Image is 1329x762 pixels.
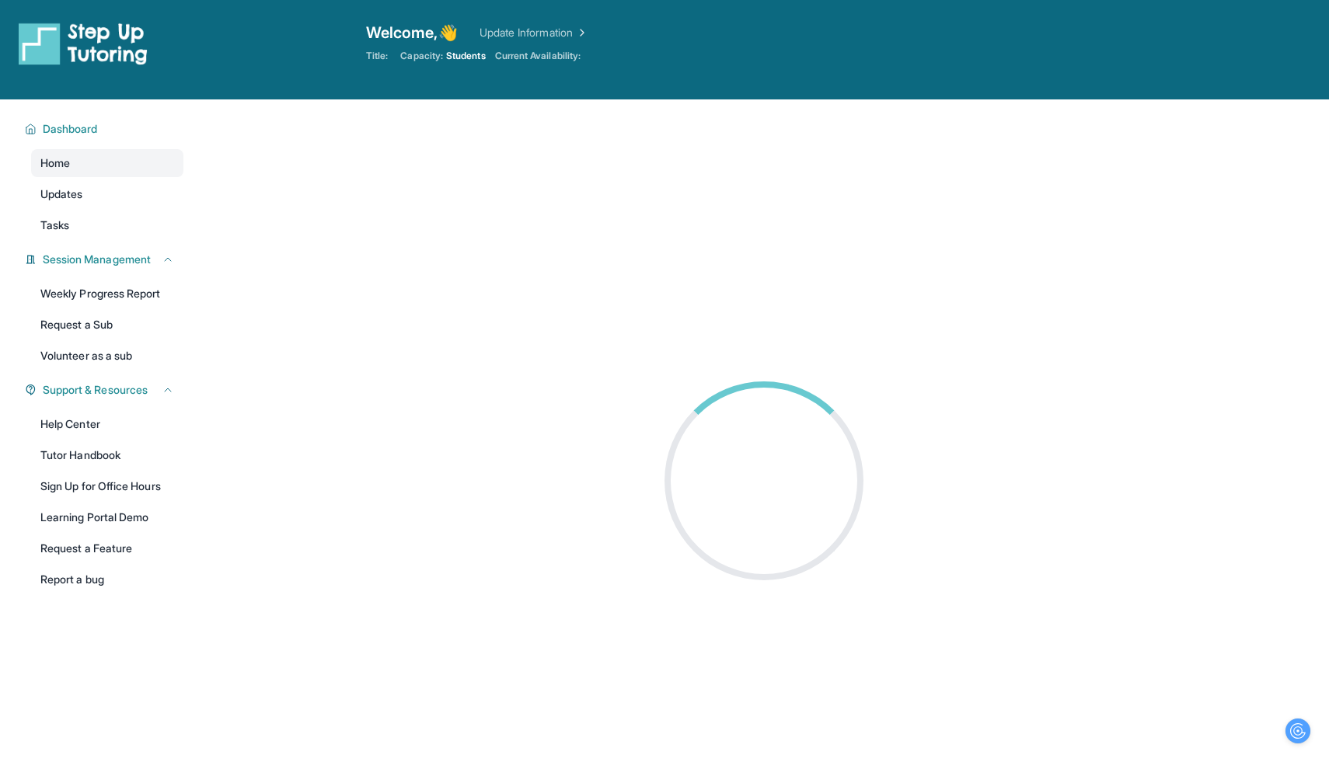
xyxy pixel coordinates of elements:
[31,280,183,308] a: Weekly Progress Report
[31,180,183,208] a: Updates
[495,50,581,62] span: Current Availability:
[37,252,174,267] button: Session Management
[366,50,388,62] span: Title:
[19,22,148,65] img: logo
[43,252,151,267] span: Session Management
[31,342,183,370] a: Volunteer as a sub
[37,382,174,398] button: Support & Resources
[31,410,183,438] a: Help Center
[480,25,588,40] a: Update Information
[31,503,183,531] a: Learning Portal Demo
[366,22,458,43] span: Welcome, 👋
[31,472,183,500] a: Sign Up for Office Hours
[43,382,148,398] span: Support & Resources
[37,121,174,137] button: Dashboard
[43,121,98,137] span: Dashboard
[40,217,69,233] span: Tasks
[573,25,588,40] img: Chevron Right
[446,50,486,62] span: Students
[31,441,183,469] a: Tutor Handbook
[31,149,183,177] a: Home
[31,565,183,593] a: Report a bug
[31,534,183,562] a: Request a Feature
[31,311,183,339] a: Request a Sub
[40,155,70,171] span: Home
[31,211,183,239] a: Tasks
[400,50,443,62] span: Capacity:
[40,186,83,202] span: Updates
